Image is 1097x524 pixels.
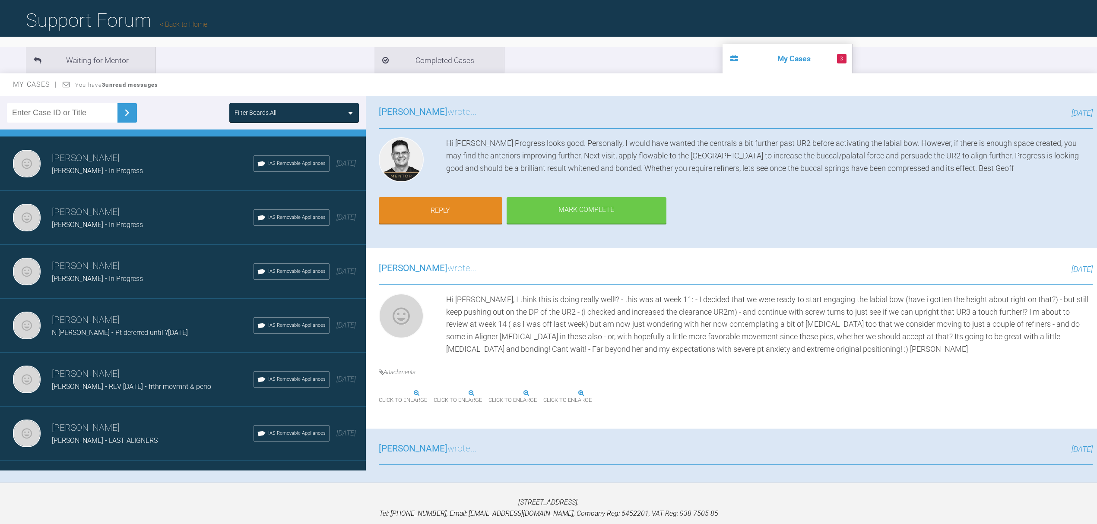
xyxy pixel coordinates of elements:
span: My Cases [13,80,57,88]
span: [PERSON_NAME] [379,263,447,273]
h3: wrote... [379,261,477,276]
span: [PERSON_NAME] [379,443,447,454]
span: IAS Removable Appliances [268,376,326,383]
span: [DATE] [336,159,356,167]
span: [DATE] [336,213,356,221]
span: [PERSON_NAME] - REV [DATE] - frthr movmnt & perio [52,382,211,391]
strong: 3 unread messages [102,82,158,88]
span: IAS Removable Appliances [268,429,326,437]
p: [STREET_ADDRESS]. Tel: [PHONE_NUMBER], Email: [EMAIL_ADDRESS][DOMAIN_NAME], Company Reg: 6452201,... [14,497,1083,519]
span: IAS Removable Appliances [268,268,326,275]
a: Reply [379,197,502,224]
span: [PERSON_NAME] - In Progress [52,221,143,229]
span: [DATE] [336,375,356,383]
div: Filter Boards: All [235,108,276,117]
li: Waiting for Mentor [26,47,155,73]
span: [DATE] [336,429,356,437]
h3: [PERSON_NAME] [52,259,254,274]
img: Nicola Bone [13,312,41,339]
div: Mark Complete [507,197,666,224]
h3: [PERSON_NAME] [52,205,254,220]
span: Click to enlarge [488,394,537,407]
h3: wrote... [379,105,477,120]
span: Click to enlarge [543,394,678,407]
span: [DATE] [1072,445,1093,454]
input: Enter Case ID or Title [7,103,117,123]
span: [PERSON_NAME] - In Progress [52,275,143,283]
h4: Attachments [379,367,1093,377]
img: Nicola Bone [13,420,41,447]
img: Nicola Bone [13,258,41,285]
div: Hi [PERSON_NAME] Progress looks good. Personally, I would have wanted the centrals a bit further ... [446,137,1093,186]
h3: [PERSON_NAME] [52,367,254,382]
span: N [PERSON_NAME] - Pt deferred until ?[DATE] [52,328,188,337]
span: IAS Removable Appliances [268,160,326,167]
img: 24.10.24 front no IA but with lab btns.JPG [543,382,678,394]
span: You have [75,82,159,88]
li: My Cases [723,44,852,73]
img: Nicola Bone [13,150,41,177]
img: Nicola Bone [13,366,41,393]
img: Nicola Bone [379,294,424,338]
span: IAS Removable Appliances [268,322,326,329]
span: [DATE] [336,321,356,329]
span: 3 [837,54,847,63]
h1: Support Forum [26,5,207,35]
img: Nicola Bone [13,204,41,231]
li: Completed Cases [374,47,504,73]
span: [DATE] [1072,108,1093,117]
span: Click to enlarge [379,394,427,407]
span: IAS Removable Appliances [268,214,326,221]
span: [PERSON_NAME] - In Progress [52,167,143,175]
span: [DATE] [336,267,356,275]
h3: [PERSON_NAME] [52,421,254,436]
span: Click to enlarge [434,394,482,407]
a: Back to Home [160,20,207,28]
span: [PERSON_NAME] - LAST ALIGNERS [52,436,158,445]
img: chevronRight.28bd32b0.svg [120,106,134,120]
img: Geoff Stone [379,137,424,182]
h3: [PERSON_NAME] [52,151,254,166]
h3: [PERSON_NAME] [52,313,254,328]
div: Hi [PERSON_NAME], I think this is doing really well!? - this was at week 11: - I decided that we ... [446,294,1093,356]
span: [DATE] [1072,265,1093,274]
h3: wrote... [379,442,477,456]
span: [PERSON_NAME] [379,107,447,117]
